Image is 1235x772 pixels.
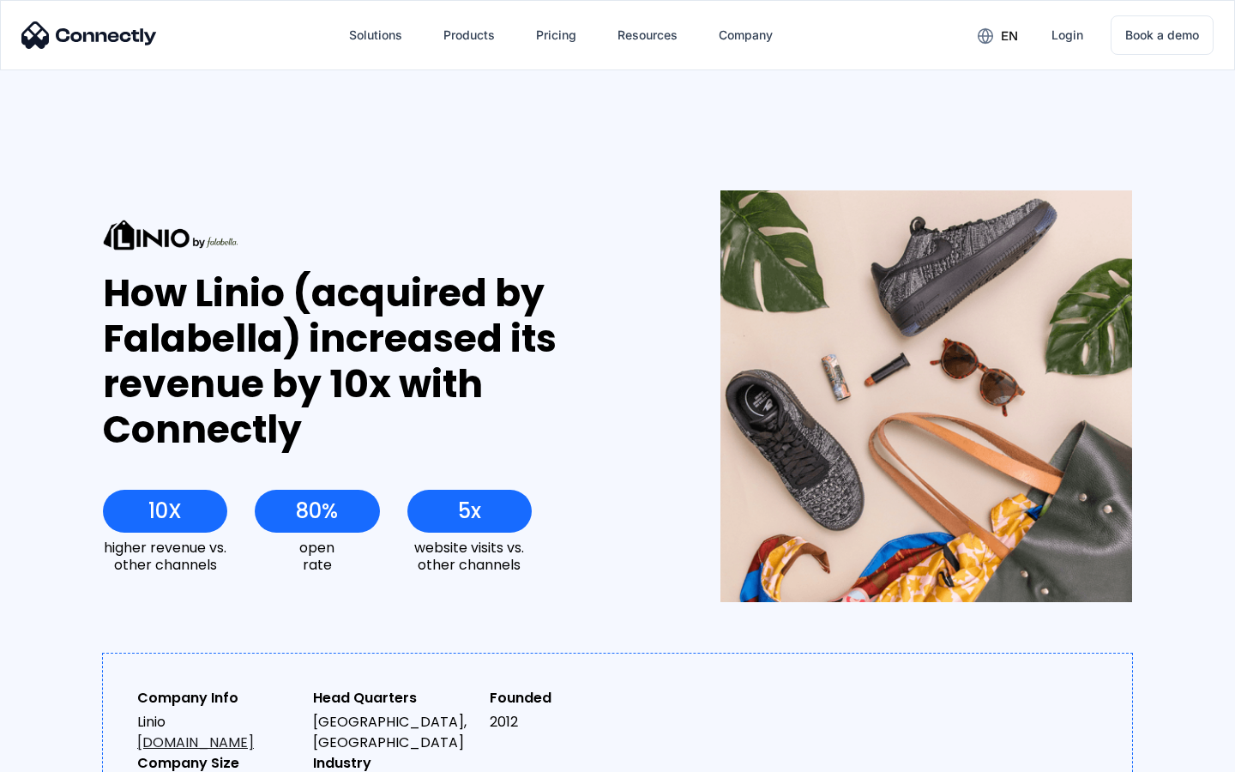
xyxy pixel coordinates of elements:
div: website visits vs. other channels [407,540,532,572]
div: 10X [148,499,182,523]
div: 80% [296,499,338,523]
div: Company [719,23,773,47]
a: Book a demo [1111,15,1214,55]
div: Solutions [349,23,402,47]
aside: Language selected: English [17,742,103,766]
div: Resources [617,23,678,47]
ul: Language list [34,742,103,766]
div: en [1001,24,1018,48]
div: Linio [137,712,299,753]
div: Products [443,23,495,47]
div: higher revenue vs. other channels [103,540,227,572]
div: [GEOGRAPHIC_DATA], [GEOGRAPHIC_DATA] [313,712,475,753]
a: [DOMAIN_NAME] [137,733,254,752]
div: Pricing [536,23,576,47]
div: How Linio (acquired by Falabella) increased its revenue by 10x with Connectly [103,271,658,452]
div: 2012 [490,712,652,733]
div: 5x [458,499,481,523]
a: Pricing [522,15,590,56]
div: Company Info [137,688,299,709]
div: Login [1051,23,1083,47]
a: Login [1038,15,1097,56]
div: Founded [490,688,652,709]
div: Head Quarters [313,688,475,709]
img: Connectly Logo [21,21,157,49]
div: open rate [255,540,379,572]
